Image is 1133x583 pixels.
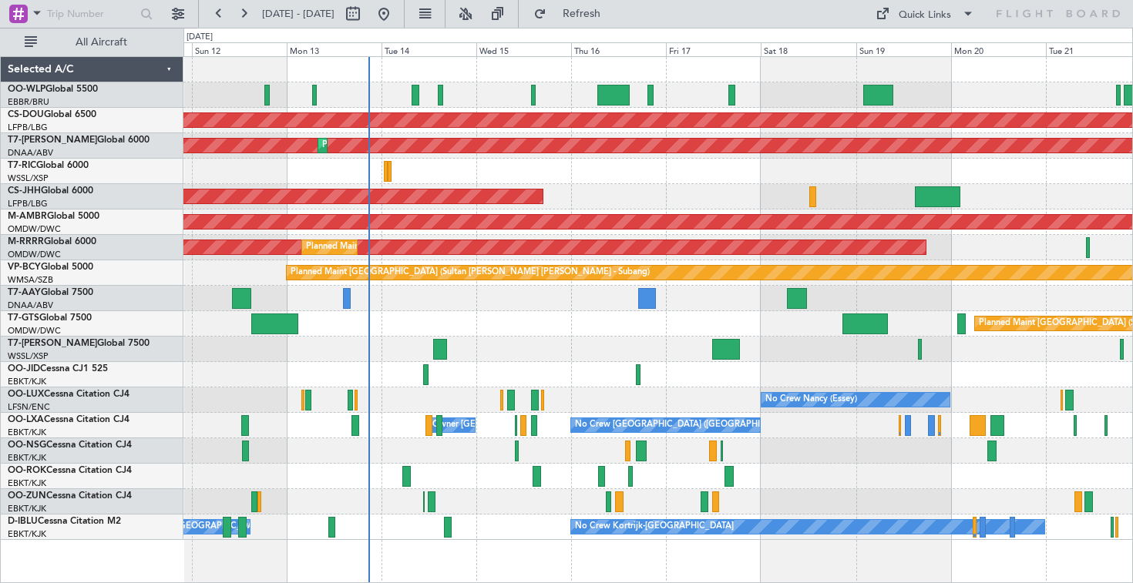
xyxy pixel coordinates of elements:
[8,466,132,475] a: OO-ROKCessna Citation CJ4
[8,390,44,399] span: OO-LUX
[526,2,619,26] button: Refresh
[8,249,61,260] a: OMDW/DWC
[8,517,38,526] span: D-IBLU
[8,136,97,145] span: T7-[PERSON_NAME]
[8,376,46,387] a: EBKT/KJK
[8,390,129,399] a: OO-LUXCessna Citation CJ4
[8,110,44,119] span: CS-DOU
[8,528,46,540] a: EBKT/KJK
[476,42,571,56] div: Wed 15
[8,339,97,348] span: T7-[PERSON_NAME]
[8,237,44,246] span: M-RRRR
[8,401,50,413] a: LFSN/ENC
[575,414,833,437] div: No Crew [GEOGRAPHIC_DATA] ([GEOGRAPHIC_DATA] National)
[8,198,48,209] a: LFPB/LBG
[382,42,476,56] div: Tue 14
[8,186,41,196] span: CS-JHH
[8,85,45,94] span: OO-WLP
[8,186,93,196] a: CS-JHHGlobal 6000
[8,212,47,221] span: M-AMBR
[571,42,666,56] div: Thu 16
[8,415,44,424] span: OO-LXA
[8,364,40,374] span: OO-JID
[40,37,163,48] span: All Aircraft
[287,42,382,56] div: Mon 13
[8,491,132,501] a: OO-ZUNCessna Citation CJ4
[8,288,41,297] span: T7-AAY
[322,134,474,157] div: Planned Maint Dubai (Al Maktoum Intl)
[8,441,46,450] span: OO-NSG
[8,85,98,94] a: OO-WLPGlobal 5500
[8,313,39,323] span: T7-GTS
[8,136,150,145] a: T7-[PERSON_NAME]Global 6000
[8,466,46,475] span: OO-ROK
[899,8,951,23] div: Quick Links
[8,147,53,159] a: DNAA/ABV
[306,236,458,259] div: Planned Maint Dubai (Al Maktoum Intl)
[8,325,61,337] a: OMDW/DWC
[951,42,1046,56] div: Mon 20
[8,503,46,514] a: EBKT/KJK
[8,339,150,348] a: T7-[PERSON_NAME]Global 7500
[856,42,951,56] div: Sun 19
[8,263,93,272] a: VP-BCYGlobal 5000
[8,415,129,424] a: OO-LXACessna Citation CJ4
[291,261,650,284] div: Planned Maint [GEOGRAPHIC_DATA] (Sultan [PERSON_NAME] [PERSON_NAME] - Subang)
[550,8,614,19] span: Refresh
[8,237,96,246] a: M-RRRRGlobal 6000
[8,110,96,119] a: CS-DOUGlobal 6500
[8,477,46,489] a: EBKT/KJK
[765,388,857,411] div: No Crew Nancy (Essey)
[8,491,46,501] span: OO-ZUN
[17,30,167,55] button: All Aircraft
[8,288,93,297] a: T7-AAYGlobal 7500
[8,274,53,286] a: WMSA/SZB
[8,223,61,235] a: OMDW/DWC
[8,122,48,133] a: LFPB/LBG
[8,452,46,464] a: EBKT/KJK
[8,161,36,170] span: T7-RIC
[666,42,761,56] div: Fri 17
[8,441,132,450] a: OO-NSGCessna Citation CJ4
[8,161,89,170] a: T7-RICGlobal 6000
[47,2,136,25] input: Trip Number
[187,31,213,44] div: [DATE]
[262,7,335,21] span: [DATE] - [DATE]
[868,2,982,26] button: Quick Links
[761,42,856,56] div: Sat 18
[8,96,49,108] a: EBBR/BRU
[8,263,41,272] span: VP-BCY
[8,517,121,526] a: D-IBLUCessna Citation M2
[8,300,53,311] a: DNAA/ABV
[8,427,46,438] a: EBKT/KJK
[8,364,108,374] a: OO-JIDCessna CJ1 525
[8,350,49,362] a: WSSL/XSP
[8,212,99,221] a: M-AMBRGlobal 5000
[8,173,49,184] a: WSSL/XSP
[192,42,287,56] div: Sun 12
[8,313,92,323] a: T7-GTSGlobal 7500
[575,515,734,538] div: No Crew Kortrijk-[GEOGRAPHIC_DATA]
